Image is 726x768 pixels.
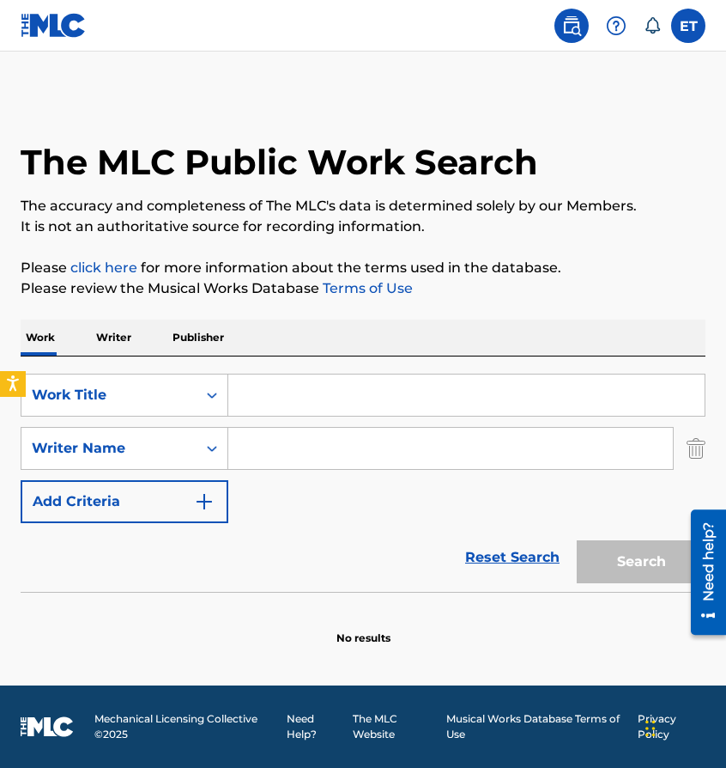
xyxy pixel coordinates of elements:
[640,686,726,768] iframe: Chat Widget
[21,141,538,184] h1: The MLC Public Work Search
[21,196,705,216] p: The accuracy and completeness of The MLC's data is determined solely by our Members.
[21,374,705,592] form: Search Form
[336,610,390,646] p: No results
[21,216,705,237] p: It is not an authoritative source for recording information.
[457,539,568,576] a: Reset Search
[194,491,215,512] img: 9d2ae6d4665cec9f34b9.svg
[21,258,705,278] p: Please for more information about the terms used in the database.
[645,703,656,754] div: Drag
[91,320,136,356] p: Writer
[644,17,661,34] div: Notifications
[446,711,627,742] a: Musical Works Database Terms of Use
[287,711,342,742] a: Need Help?
[671,9,705,43] div: User Menu
[21,278,705,299] p: Please review the Musical Works Database
[21,480,228,523] button: Add Criteria
[638,711,705,742] a: Privacy Policy
[599,9,633,43] div: Help
[32,385,186,405] div: Work Title
[21,13,87,38] img: MLC Logo
[32,438,186,459] div: Writer Name
[21,716,74,737] img: logo
[687,427,705,470] img: Delete Criterion
[561,15,582,36] img: search
[319,280,413,296] a: Terms of Use
[678,503,726,642] iframe: Resource Center
[21,320,60,356] p: Work
[167,320,229,356] p: Publisher
[554,9,589,43] a: Public Search
[70,259,137,276] a: click here
[94,711,276,742] span: Mechanical Licensing Collective © 2025
[606,15,626,36] img: help
[353,711,436,742] a: The MLC Website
